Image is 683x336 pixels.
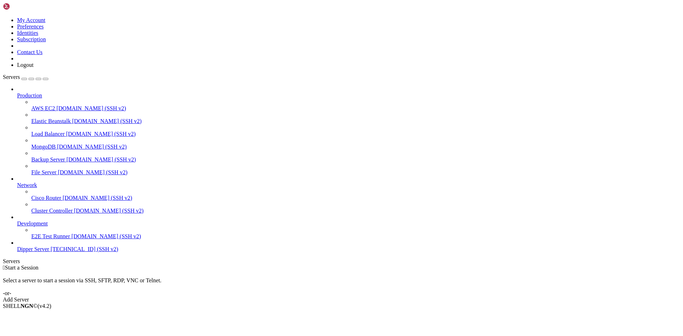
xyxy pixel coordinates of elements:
a: Cisco Router [DOMAIN_NAME] (SSH v2) [31,195,680,201]
span: Load Balancer [31,131,65,137]
span: Production [17,92,42,98]
span: Dipper Server [17,246,49,252]
div: Servers [3,258,680,265]
li: Backup Server [DOMAIN_NAME] (SSH v2) [31,150,680,163]
a: Preferences [17,23,44,30]
a: MongoDB [DOMAIN_NAME] (SSH v2) [31,144,680,150]
a: Contact Us [17,49,43,55]
span: Network [17,182,37,188]
span: [DOMAIN_NAME] (SSH v2) [72,233,141,239]
a: Logout [17,62,33,68]
a: Dipper Server [TECHNICAL_ID] (SSH v2) [17,246,680,252]
div: Select a server to start a session via SSH, SFTP, RDP, VNC or Telnet. -or- [3,271,680,297]
li: Network [17,176,680,214]
span: [DOMAIN_NAME] (SSH v2) [67,156,136,162]
li: Development [17,214,680,240]
span: [DOMAIN_NAME] (SSH v2) [58,169,128,175]
span: [DOMAIN_NAME] (SSH v2) [74,208,144,214]
a: Backup Server [DOMAIN_NAME] (SSH v2) [31,156,680,163]
li: Production [17,86,680,176]
a: AWS EC2 [DOMAIN_NAME] (SSH v2) [31,105,680,112]
li: Load Balancer [DOMAIN_NAME] (SSH v2) [31,124,680,137]
span: Development [17,220,48,226]
span: [TECHNICAL_ID] (SSH v2) [51,246,118,252]
span: Backup Server [31,156,65,162]
a: Identities [17,30,38,36]
span: [DOMAIN_NAME] (SSH v2) [66,131,136,137]
a: Load Balancer [DOMAIN_NAME] (SSH v2) [31,131,680,137]
span: Servers [3,74,20,80]
span: Start a Session [5,265,38,271]
div: Add Server [3,297,680,303]
li: Dipper Server [TECHNICAL_ID] (SSH v2) [17,240,680,252]
span: [DOMAIN_NAME] (SSH v2) [57,105,126,111]
span: MongoDB [31,144,55,150]
a: Cluster Controller [DOMAIN_NAME] (SSH v2) [31,208,680,214]
li: E2E Test Runner [DOMAIN_NAME] (SSH v2) [31,227,680,240]
li: AWS EC2 [DOMAIN_NAME] (SSH v2) [31,99,680,112]
li: Cluster Controller [DOMAIN_NAME] (SSH v2) [31,201,680,214]
a: Subscription [17,36,46,42]
span: Cluster Controller [31,208,73,214]
span: [DOMAIN_NAME] (SSH v2) [72,118,142,124]
span: [DOMAIN_NAME] (SSH v2) [57,144,127,150]
a: Network [17,182,680,188]
span:  [3,265,5,271]
a: Production [17,92,680,99]
span: Elastic Beanstalk [31,118,71,124]
a: Development [17,220,680,227]
span: SHELL © [3,303,51,309]
li: MongoDB [DOMAIN_NAME] (SSH v2) [31,137,680,150]
span: Cisco Router [31,195,61,201]
a: Servers [3,74,48,80]
span: AWS EC2 [31,105,55,111]
li: Cisco Router [DOMAIN_NAME] (SSH v2) [31,188,680,201]
li: Elastic Beanstalk [DOMAIN_NAME] (SSH v2) [31,112,680,124]
span: [DOMAIN_NAME] (SSH v2) [63,195,132,201]
span: E2E Test Runner [31,233,70,239]
a: File Server [DOMAIN_NAME] (SSH v2) [31,169,680,176]
li: File Server [DOMAIN_NAME] (SSH v2) [31,163,680,176]
a: Elastic Beanstalk [DOMAIN_NAME] (SSH v2) [31,118,680,124]
a: E2E Test Runner [DOMAIN_NAME] (SSH v2) [31,233,680,240]
span: File Server [31,169,57,175]
img: Shellngn [3,3,44,10]
b: NGN [21,303,33,309]
span: 4.2.0 [38,303,52,309]
a: My Account [17,17,46,23]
